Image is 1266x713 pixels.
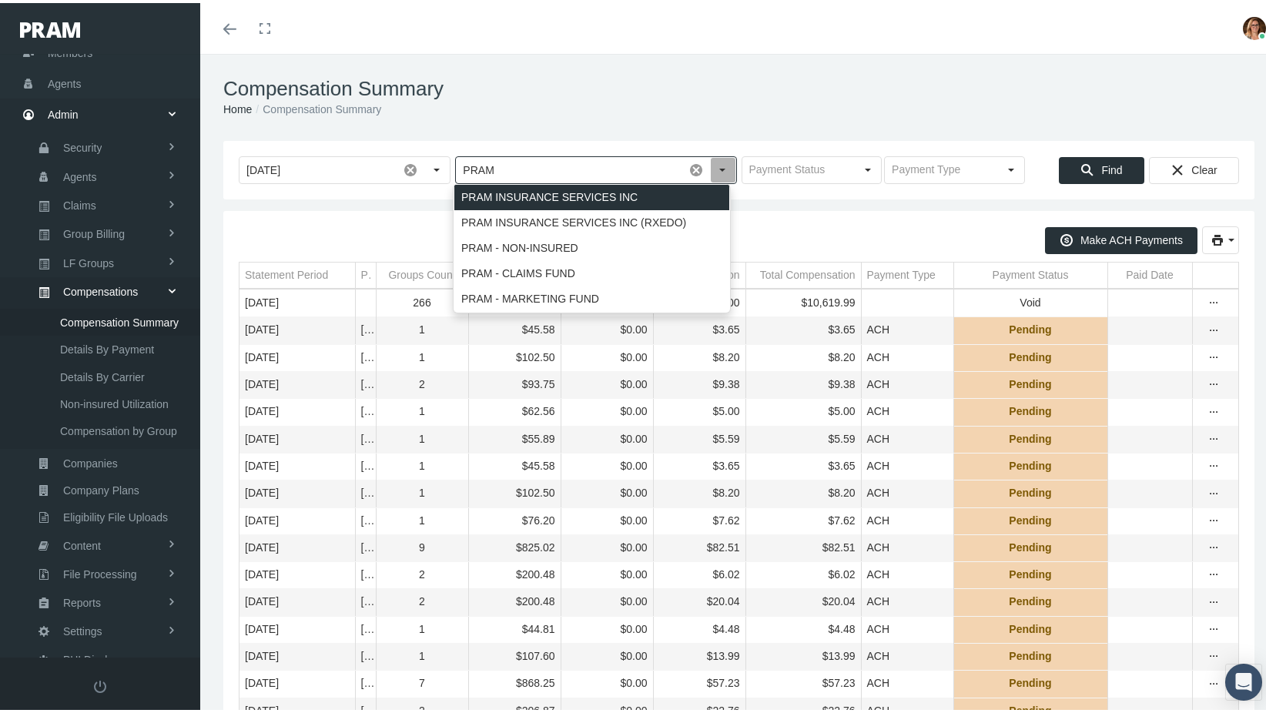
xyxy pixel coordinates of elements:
[1202,429,1227,444] div: more
[376,314,468,341] td: 1
[474,591,555,606] div: $200.48
[1009,564,1051,579] span: Pending
[1202,293,1227,308] div: more
[752,564,856,579] div: $6.02
[355,369,376,396] td: [PERSON_NAME]
[474,564,555,579] div: $200.48
[760,265,856,280] div: Total Compensation
[1080,231,1183,243] span: Make ACH Payments
[1009,510,1051,525] span: Pending
[861,423,953,450] td: ACH
[454,258,729,283] div: PRAM - CLAIMS FUND
[474,483,555,497] div: $102.50
[1202,293,1227,308] div: Show Compensation actions
[752,537,856,552] div: $82.51
[376,586,468,613] td: 2
[361,265,370,280] div: Payable To
[355,477,376,504] td: [PERSON_NAME]
[659,483,740,497] div: $8.20
[1009,401,1051,416] span: Pending
[861,341,953,368] td: ACH
[355,641,376,668] td: [PERSON_NAME]
[239,531,355,558] td: [DATE]
[861,668,953,695] td: ACH
[1202,429,1227,444] div: Show Compensation actions
[1009,646,1051,661] span: Pending
[474,429,555,444] div: $55.89
[752,347,856,362] div: $8.20
[239,641,355,668] td: [DATE]
[376,369,468,396] td: 2
[355,504,376,531] td: [PERSON_NAME]
[60,333,154,360] span: Details By Payment
[1009,429,1051,444] span: Pending
[60,388,169,414] span: Non-insured Utilization
[1009,673,1051,688] span: Pending
[474,456,555,470] div: $45.58
[239,586,355,613] td: [DATE]
[861,586,953,613] td: ACH
[63,247,114,273] span: LF Groups
[223,100,252,112] a: Home
[63,132,102,158] span: Security
[1202,592,1227,608] div: more
[1009,347,1051,362] span: Pending
[454,283,729,309] div: PRAM - MARKETING FUND
[63,530,101,556] span: Content
[752,619,856,634] div: $4.48
[855,154,881,180] div: Select
[48,66,82,95] span: Agents
[1202,347,1227,363] div: more
[1202,646,1227,661] div: more
[861,369,953,396] td: ACH
[867,265,936,280] div: Payment Type
[1009,456,1051,470] span: Pending
[474,320,555,334] div: $45.58
[355,531,376,558] td: [PERSON_NAME]
[567,483,648,497] div: $0.00
[48,97,79,126] span: Admin
[567,347,648,362] div: $0.00
[1009,537,1051,552] span: Pending
[60,306,179,333] span: Compensation Summary
[355,396,376,423] td: [PERSON_NAME]
[659,347,740,362] div: $8.20
[861,613,953,640] td: ACH
[752,510,856,525] div: $7.62
[355,314,376,341] td: [PERSON_NAME] C
[239,223,1239,251] div: Data grid toolbar
[376,641,468,668] td: 1
[252,98,381,115] li: Compensation Summary
[355,613,376,640] td: [PERSON_NAME]
[376,504,468,531] td: 1
[1202,223,1239,251] div: print
[1202,537,1227,553] div: Show Compensation actions
[376,287,468,314] td: 266
[567,537,648,552] div: $0.00
[223,74,1254,98] h1: Compensation Summary
[355,423,376,450] td: [PERSON_NAME]
[752,646,856,661] div: $13.99
[1059,154,1144,181] div: Find
[752,293,856,307] div: $10,619.99
[752,456,856,470] div: $3.65
[376,559,468,586] td: 2
[659,401,740,416] div: $5.00
[454,233,729,258] div: PRAM - NON-INSURED
[567,673,648,688] div: $0.00
[376,341,468,368] td: 1
[861,259,953,286] td: Column Payment Type
[659,429,740,444] div: $5.59
[1202,401,1227,417] div: Show Compensation actions
[474,537,555,552] div: $825.02
[424,154,450,180] div: Select
[1202,374,1227,390] div: Show Compensation actions
[861,559,953,586] td: ACH
[861,641,953,668] td: ACH
[567,591,648,606] div: $0.00
[239,396,355,423] td: [DATE]
[1225,661,1262,698] div: Open Intercom Messenger
[376,668,468,695] td: 7
[1202,510,1227,526] div: Show Compensation actions
[63,558,137,584] span: File Processing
